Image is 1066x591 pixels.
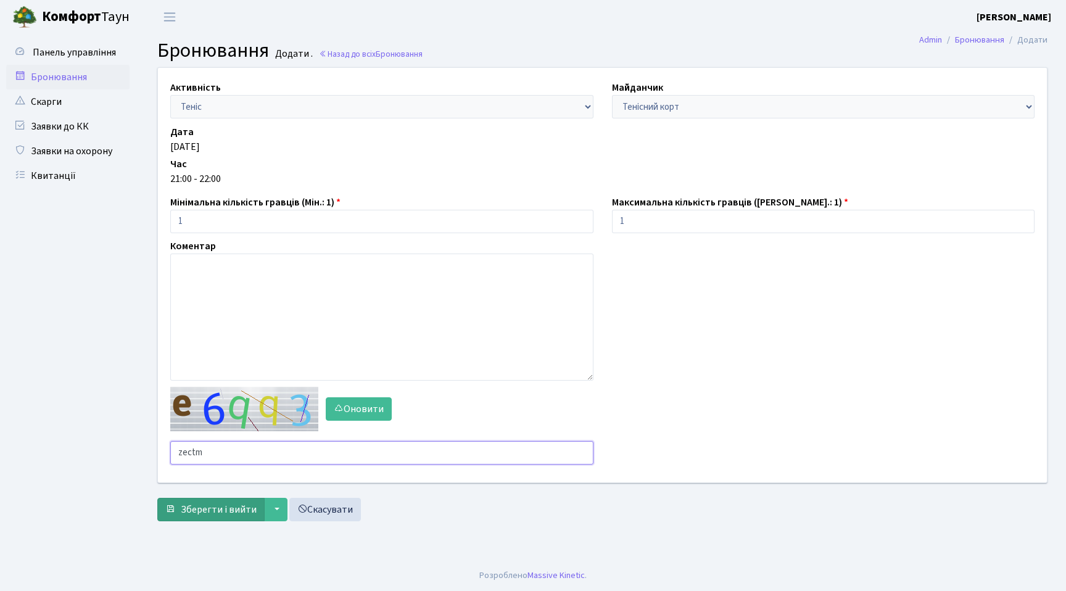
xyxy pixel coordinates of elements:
[6,139,130,163] a: Заявки на охорону
[42,7,101,27] b: Комфорт
[157,498,265,521] button: Зберегти і вийти
[977,10,1051,24] b: [PERSON_NAME]
[157,36,269,65] span: Бронювання
[901,27,1066,53] nav: breadcrumb
[955,33,1004,46] a: Бронювання
[612,80,663,95] label: Майданчик
[170,80,221,95] label: Активність
[170,139,1035,154] div: [DATE]
[170,441,593,465] input: Введіть текст із зображення
[170,172,1035,186] div: 21:00 - 22:00
[919,33,942,46] a: Admin
[154,7,185,27] button: Переключити навігацію
[33,46,116,59] span: Панель управління
[170,125,194,139] label: Дата
[170,157,187,172] label: Час
[6,89,130,114] a: Скарги
[289,498,361,521] a: Скасувати
[42,7,130,28] span: Таун
[170,387,318,431] img: default
[527,569,585,582] a: Massive Kinetic
[6,65,130,89] a: Бронювання
[319,48,423,60] a: Назад до всіхБронювання
[12,5,37,30] img: logo.png
[6,114,130,139] a: Заявки до КК
[6,40,130,65] a: Панель управління
[977,10,1051,25] a: [PERSON_NAME]
[170,239,216,254] label: Коментар
[273,48,313,60] small: Додати .
[479,569,587,582] div: Розроблено .
[181,503,257,516] span: Зберегти і вийти
[6,163,130,188] a: Квитанції
[1004,33,1047,47] li: Додати
[326,397,392,421] button: Оновити
[376,48,423,60] span: Бронювання
[170,195,341,210] label: Мінімальна кількість гравців (Мін.: 1)
[612,195,848,210] label: Максимальна кількість гравців ([PERSON_NAME].: 1)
